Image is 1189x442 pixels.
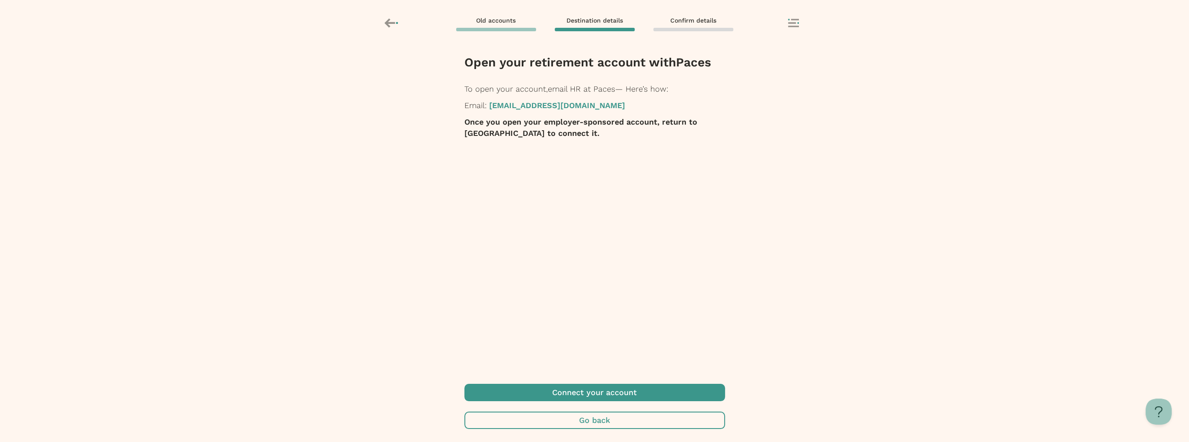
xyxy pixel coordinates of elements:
a: [EMAIL_ADDRESS][DOMAIN_NAME] [489,101,625,110]
span: Old accounts [476,16,516,24]
span: Confirm details [670,16,716,24]
button: Go back [464,412,725,429]
p: To open your account, email HR at Paces — Here’s how: [464,83,725,95]
h4: Open your retirement account with Paces [464,55,725,70]
span: Destination details [566,16,623,24]
button: Connect your account [464,384,725,401]
p: Email: [464,100,725,111]
iframe: Help Scout Beacon - Open [1146,399,1172,425]
p: Once you open your employer-sponsored account, return to [GEOGRAPHIC_DATA] to connect it. [464,116,725,139]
